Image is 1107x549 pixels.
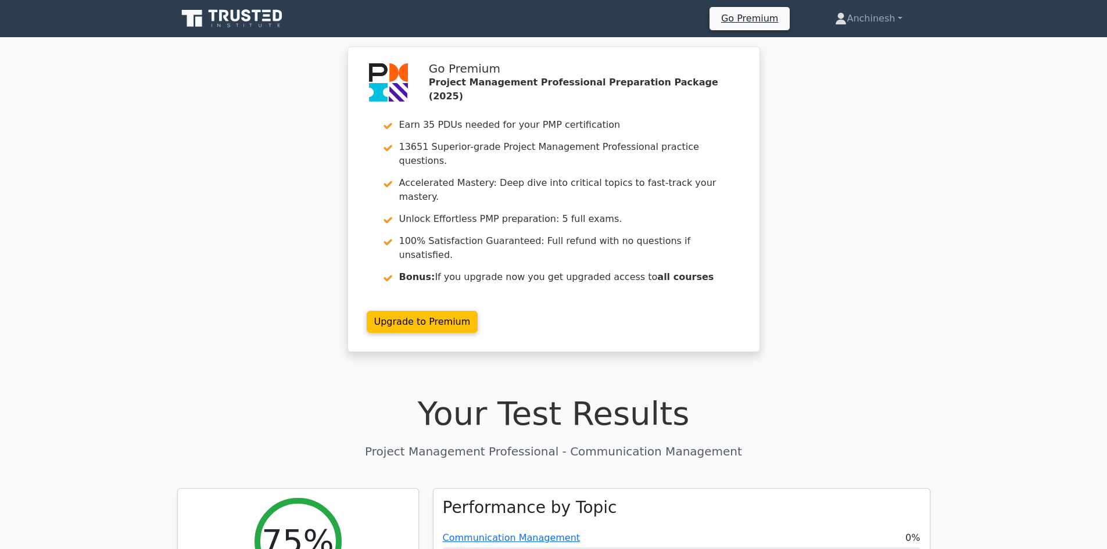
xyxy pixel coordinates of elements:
span: 0% [905,531,920,545]
a: Go Premium [714,10,785,26]
p: Project Management Professional - Communication Management [177,443,930,460]
a: Upgrade to Premium [367,311,478,333]
a: Communication Management [443,532,581,543]
h3: Performance by Topic [443,498,617,518]
h1: Your Test Results [177,394,930,433]
a: Anchinesh [807,7,930,30]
